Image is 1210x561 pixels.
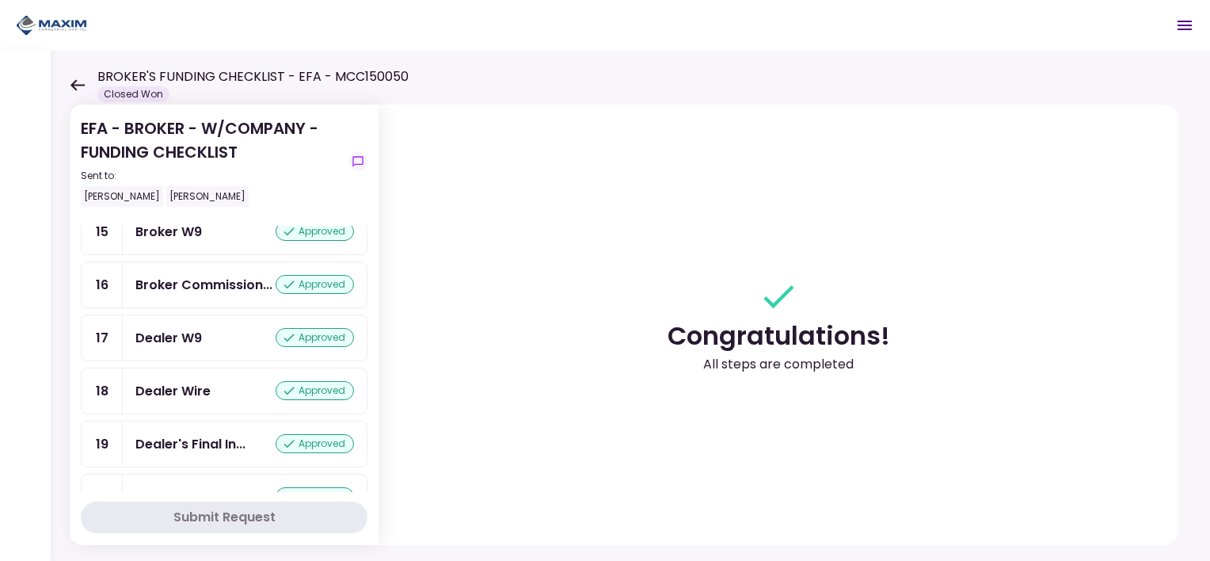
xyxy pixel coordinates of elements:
div: Dealer Wire [135,381,211,401]
div: approved [276,328,354,347]
img: Partner icon [16,13,87,37]
button: show-messages [348,152,367,171]
div: Submit Request [173,508,276,527]
div: approved [276,222,354,241]
a: 17Dealer W9approved [81,315,367,361]
div: Congratulations! [668,317,890,355]
div: Dealer's Final Invoice [135,434,245,454]
div: Sent to: [81,169,342,183]
button: Open menu [1166,6,1204,44]
a: 19Dealer's Final Invoiceapproved [81,421,367,467]
a: 18Dealer Wireapproved [81,368,367,414]
a: 20Dealer GPS Installation Invoiceapproved [81,474,367,521]
div: approved [276,487,354,506]
div: 16 [82,262,123,307]
div: approved [276,381,354,400]
div: 19 [82,422,123,467]
div: Closed Won [97,86,169,102]
div: 17 [82,315,123,361]
div: 15 [82,209,123,254]
div: 18 [82,368,123,414]
div: Broker W9 [135,222,202,242]
div: [PERSON_NAME] [81,186,163,207]
div: EFA - BROKER - W/COMPANY - FUNDING CHECKLIST [81,116,342,207]
div: Broker Commission & Fees Invoice [135,275,272,295]
div: [PERSON_NAME] [166,186,249,207]
div: All steps are completed [703,355,854,374]
div: Dealer W9 [135,328,202,348]
h1: BROKER'S FUNDING CHECKLIST - EFA - MCC150050 [97,67,409,86]
div: Dealer GPS Installation Invoice [135,487,256,507]
div: approved [276,434,354,453]
a: 16Broker Commission & Fees Invoiceapproved [81,261,367,308]
button: Submit Request [81,502,367,533]
a: 15Broker W9approved [81,208,367,255]
div: approved [276,275,354,294]
div: 20 [82,475,123,520]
